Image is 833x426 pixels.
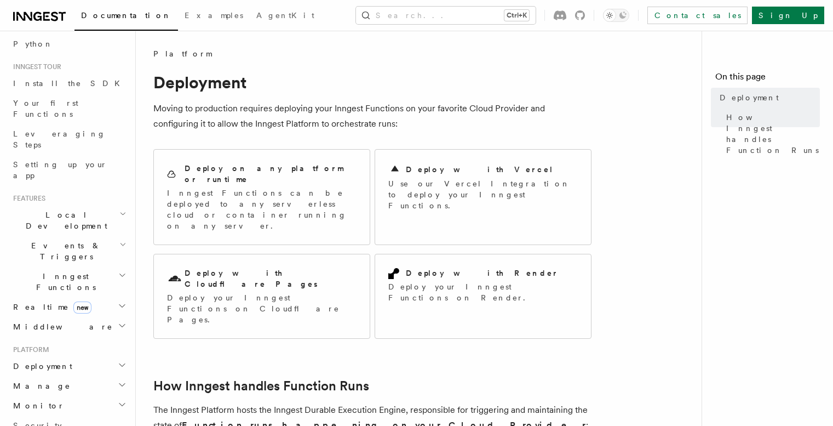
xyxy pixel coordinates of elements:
[81,11,171,20] span: Documentation
[388,281,578,303] p: Deploy your Inngest Functions on Render.
[256,11,314,20] span: AgentKit
[722,107,820,160] a: How Inngest handles Function Runs
[9,209,119,231] span: Local Development
[167,188,357,231] p: Inngest Functions can be deployed to any serverless cloud or container running on any server.
[9,155,129,185] a: Setting up your app
[356,7,536,24] button: Search...Ctrl+K
[153,48,211,59] span: Platform
[153,101,591,132] p: Moving to production requires deploying your Inngest Functions on your favorite Cloud Provider an...
[13,129,106,149] span: Leveraging Steps
[603,9,629,22] button: Toggle dark mode
[720,92,779,103] span: Deployment
[9,240,119,262] span: Events & Triggers
[9,345,49,354] span: Platform
[13,160,107,180] span: Setting up your app
[9,63,61,71] span: Inngest tour
[153,72,591,92] h1: Deployment
[9,400,65,411] span: Monitor
[167,292,357,325] p: Deploy your Inngest Functions on Cloudflare Pages.
[74,3,178,31] a: Documentation
[153,149,370,245] a: Deploy on any platform or runtimeInngest Functions can be deployed to any serverless cloud or con...
[647,7,748,24] a: Contact sales
[185,268,357,289] h2: Deploy with Cloudflare Pages
[13,99,78,118] span: Your first Functions
[153,254,370,339] a: Deploy with Cloudflare PagesDeploy your Inngest Functions on Cloudflare Pages.
[9,317,129,337] button: Middleware
[375,254,591,339] a: Deploy with RenderDeploy your Inngest Functions on Render.
[9,356,129,376] button: Deployment
[752,7,824,24] a: Sign Up
[250,3,321,30] a: AgentKit
[406,164,554,175] h2: Deploy with Vercel
[9,361,72,372] span: Deployment
[406,268,559,279] h2: Deploy with Render
[726,112,820,156] span: How Inngest handles Function Runs
[9,396,129,416] button: Monitor
[9,266,129,297] button: Inngest Functions
[715,88,820,107] a: Deployment
[9,205,129,236] button: Local Development
[9,271,118,293] span: Inngest Functions
[185,11,243,20] span: Examples
[9,236,129,266] button: Events & Triggers
[167,271,182,287] svg: Cloudflare
[375,149,591,245] a: Deploy with VercelUse our Vercel Integration to deploy your Inngest Functions.
[9,124,129,155] a: Leveraging Steps
[178,3,250,30] a: Examples
[9,194,45,203] span: Features
[153,378,369,394] a: How Inngest handles Function Runs
[73,302,91,314] span: new
[9,321,113,332] span: Middleware
[9,297,129,317] button: Realtimenew
[9,34,129,54] a: Python
[9,93,129,124] a: Your first Functions
[715,70,820,88] h4: On this page
[9,302,91,313] span: Realtime
[13,39,53,48] span: Python
[9,376,129,396] button: Manage
[504,10,529,21] kbd: Ctrl+K
[9,380,71,391] span: Manage
[185,163,357,185] h2: Deploy on any platform or runtime
[13,79,127,88] span: Install the SDK
[9,73,129,93] a: Install the SDK
[388,178,578,211] p: Use our Vercel Integration to deploy your Inngest Functions.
